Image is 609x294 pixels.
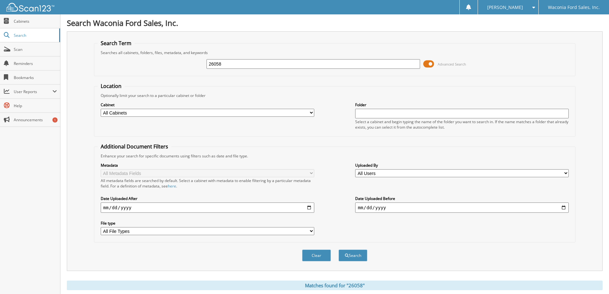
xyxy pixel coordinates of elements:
[52,117,58,123] div: 1
[101,102,314,107] label: Cabinet
[98,83,125,90] legend: Location
[302,250,331,261] button: Clear
[487,5,523,9] span: [PERSON_NAME]
[98,143,171,150] legend: Additional Document Filters
[14,47,57,52] span: Scan
[98,50,572,55] div: Searches all cabinets, folders, files, metadata, and keywords
[14,33,56,38] span: Search
[101,220,314,226] label: File type
[548,5,600,9] span: Waconia Ford Sales, Inc.
[6,3,54,12] img: scan123-logo-white.svg
[168,183,176,189] a: here
[14,19,57,24] span: Cabinets
[67,281,603,290] div: Matches found for "26058"
[14,75,57,80] span: Bookmarks
[98,40,135,47] legend: Search Term
[101,178,314,189] div: All metadata fields are searched by default. Select a cabinet with metadata to enable filtering b...
[438,62,466,67] span: Advanced Search
[101,203,314,213] input: start
[14,117,57,123] span: Announcements
[98,93,572,98] div: Optionally limit your search to a particular cabinet or folder
[14,89,52,94] span: User Reports
[355,102,569,107] label: Folder
[98,153,572,159] div: Enhance your search for specific documents using filters such as date and file type.
[355,196,569,201] label: Date Uploaded Before
[355,163,569,168] label: Uploaded By
[339,250,367,261] button: Search
[355,119,569,130] div: Select a cabinet and begin typing the name of the folder you want to search in. If the name match...
[67,18,603,28] h1: Search Waconia Ford Sales, Inc.
[101,196,314,201] label: Date Uploaded After
[355,203,569,213] input: end
[14,61,57,66] span: Reminders
[14,103,57,108] span: Help
[101,163,314,168] label: Metadata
